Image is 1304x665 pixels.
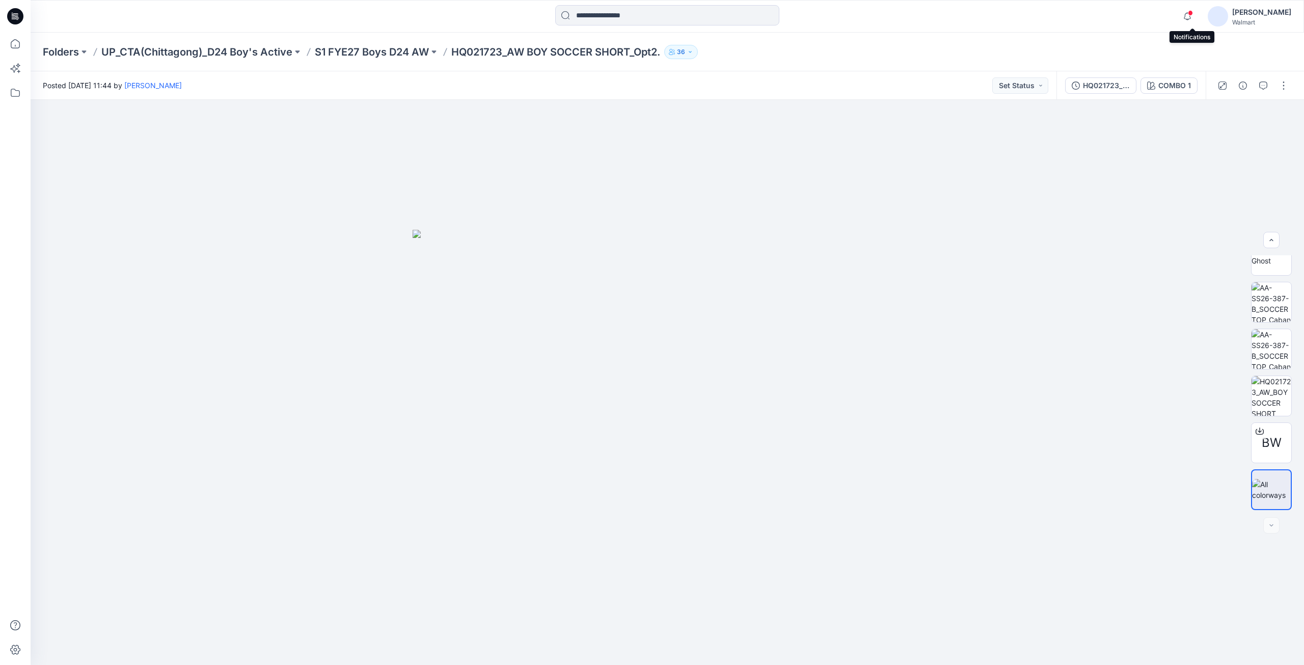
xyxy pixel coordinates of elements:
[1083,80,1130,91] div: HQ021723_AW BOY SOCCER SHORT 2
[677,46,685,58] p: 36
[1158,80,1191,91] div: COMBO 1
[1252,329,1291,369] img: AA-SS26-387-B_SOCCER TOP_Cabana Swim_2
[315,45,429,59] a: S1 FYE27 Boys D24 AW
[451,45,660,59] p: HQ021723_AW BOY SOCCER SHORT_Opt2.
[1232,18,1291,26] div: Walmart
[1065,77,1136,94] button: HQ021723_AW BOY SOCCER SHORT 2
[664,45,698,59] button: 36
[124,81,182,90] a: [PERSON_NAME]
[1252,479,1291,500] img: All colorways
[1252,376,1291,416] img: HQ021723_AW_BOY SOCCER SHORT 2_3D SPEC TEMPLATES_8.19.25
[1252,245,1291,266] img: Back Ghost
[43,45,79,59] a: Folders
[1252,282,1291,322] img: AA-SS26-387-B_SOCCER TOP_Cabana Swim_1
[101,45,292,59] a: UP_CTA(Chittagong)_D24 Boy's Active
[1208,6,1228,26] img: avatar
[1235,77,1251,94] button: Details
[1232,6,1291,18] div: [PERSON_NAME]
[43,80,182,91] span: Posted [DATE] 11:44 by
[1140,77,1198,94] button: COMBO 1
[1262,434,1282,452] span: BW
